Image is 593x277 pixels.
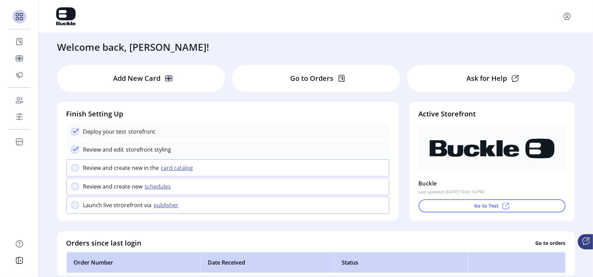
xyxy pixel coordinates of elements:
[418,109,565,119] h4: Active Storefront
[57,40,210,54] h3: Welcome back, [PERSON_NAME]!
[66,109,390,119] h4: Finish Setting Up
[83,127,127,136] p: Deploy your test
[124,145,172,154] p: storefront styling
[334,252,468,273] th: Status
[53,7,79,26] img: logo
[113,73,160,84] p: Add New Card
[201,252,334,273] th: Date Received
[83,145,124,154] p: Review and edit
[418,189,484,195] p: Last updated: [DATE] 10:41:14 PM
[83,164,159,172] p: Review and create new in the
[66,238,142,248] h4: Orders since last login
[67,252,201,273] th: Order Number
[290,73,333,84] p: Go to Orders
[536,240,566,247] p: Go to orders
[83,201,152,209] p: Launch live strorefront via
[152,201,183,209] button: publisher
[418,199,565,212] button: Go to Test
[83,182,143,191] p: Review and create new
[466,73,507,84] p: Ask for Help
[159,164,197,172] button: card catalog
[127,127,156,136] p: storefront
[143,182,175,191] button: schedules
[418,178,437,189] p: Buckle
[562,11,573,22] button: menu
